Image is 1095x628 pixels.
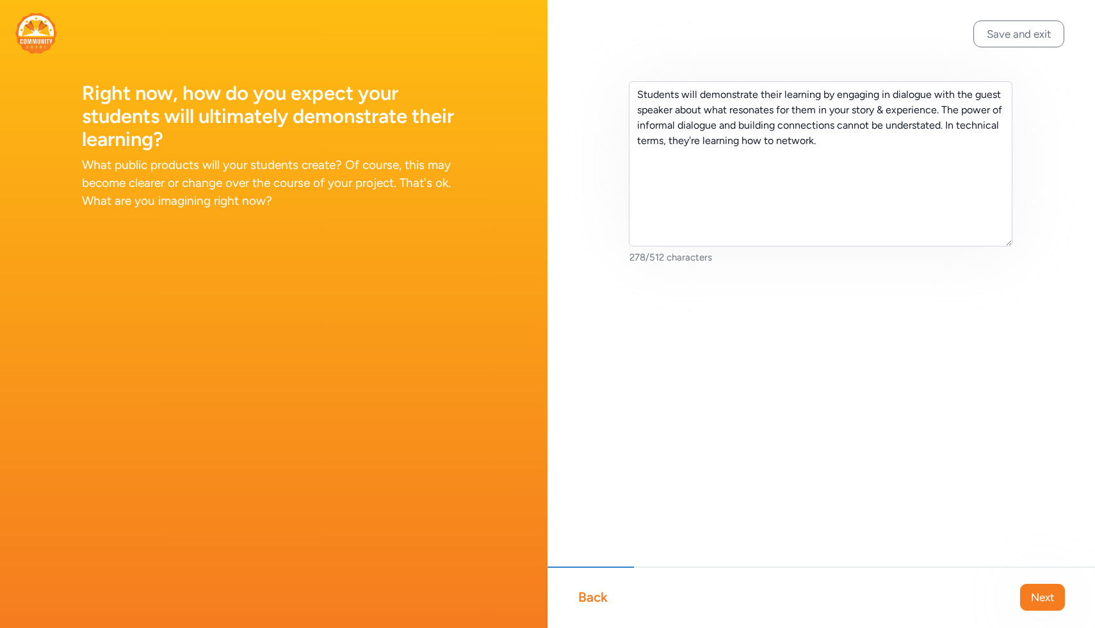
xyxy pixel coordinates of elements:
div: 278/512 characters [629,251,1013,264]
div: Back [578,588,608,606]
h1: Right now, how do you expect your students will ultimately demonstrate their learning? [82,82,466,151]
span: Next [1031,590,1054,605]
div: What public products will your students create? Of course, this may become clearer or change over... [82,156,466,210]
button: Next [1020,584,1065,611]
button: Save and exit [973,20,1064,47]
textarea: Students will demonstrate their learning by engaging in dialogue with the guest speaker about wha... [629,81,1012,246]
img: logo [15,13,57,54]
